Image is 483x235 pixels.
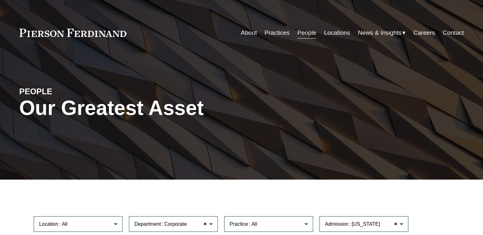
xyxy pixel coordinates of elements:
[325,221,348,227] span: Admission
[358,27,402,39] span: News & Insights
[230,221,248,227] span: Practice
[164,220,187,228] span: Corporate
[413,27,435,39] a: Careers
[352,220,380,228] span: [US_STATE]
[241,27,257,39] a: About
[297,27,316,39] a: People
[134,221,161,227] span: Department
[39,221,58,227] span: Location
[19,96,316,120] h1: Our Greatest Asset
[265,27,290,39] a: Practices
[19,86,131,96] h4: PEOPLE
[324,27,350,39] a: Locations
[358,27,406,39] a: folder dropdown
[443,27,464,39] a: Contact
